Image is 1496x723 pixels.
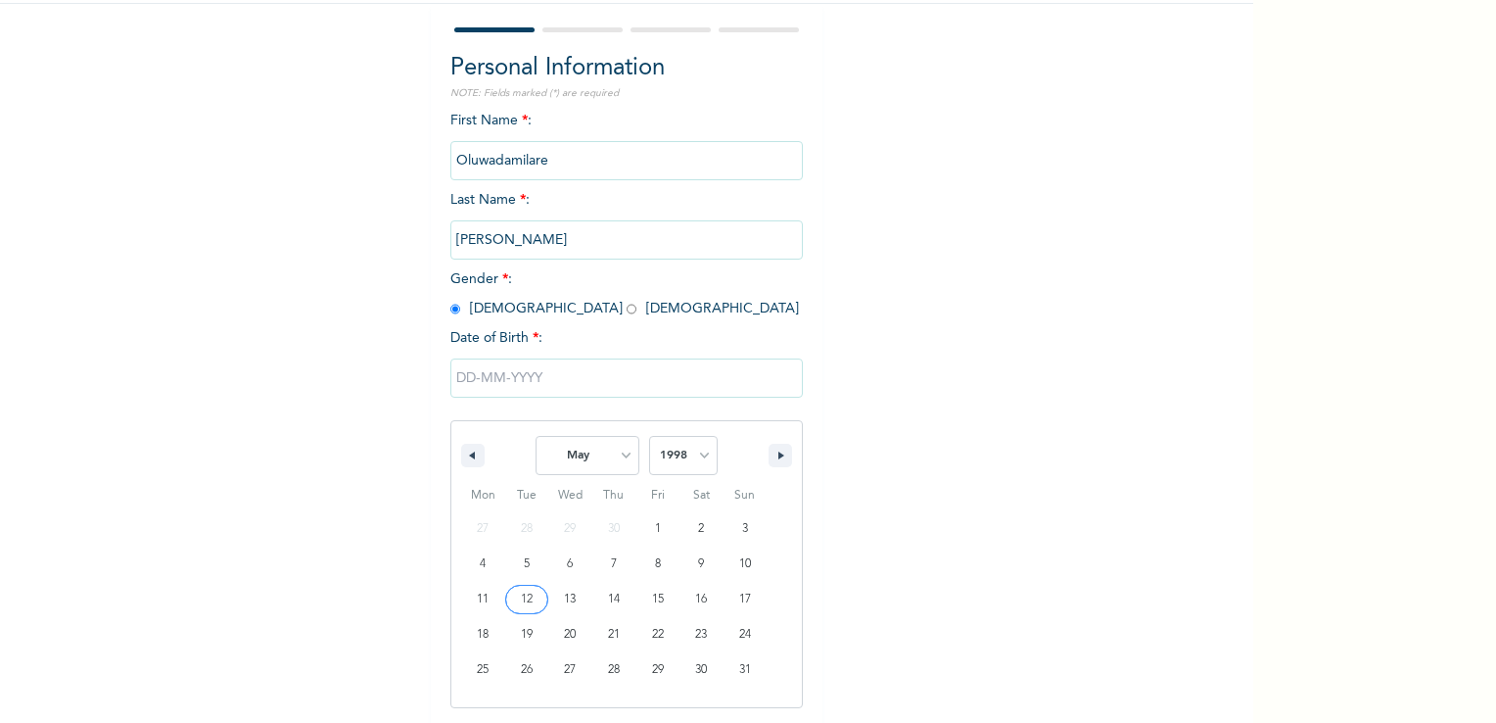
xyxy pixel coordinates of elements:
span: Gender : [DEMOGRAPHIC_DATA] [DEMOGRAPHIC_DATA] [450,272,799,315]
button: 25 [461,652,505,688]
button: 15 [635,582,679,617]
button: 6 [548,547,592,582]
span: 29 [652,652,664,688]
button: 26 [505,652,549,688]
span: 19 [521,617,533,652]
button: 4 [461,547,505,582]
span: 26 [521,652,533,688]
span: Sat [679,480,724,511]
input: DD-MM-YYYY [450,359,803,398]
button: 1 [635,511,679,547]
input: Enter your first name [450,141,803,180]
button: 30 [679,652,724,688]
span: 28 [608,652,620,688]
button: 14 [592,582,636,617]
span: 21 [608,617,620,652]
button: 22 [635,617,679,652]
span: Tue [505,480,549,511]
button: 12 [505,582,549,617]
button: 5 [505,547,549,582]
button: 3 [723,511,767,547]
span: 22 [652,617,664,652]
span: 6 [567,547,573,582]
button: 20 [548,617,592,652]
button: 31 [723,652,767,688]
span: 16 [695,582,707,617]
span: 17 [739,582,751,617]
button: 2 [679,511,724,547]
button: 16 [679,582,724,617]
span: 9 [698,547,704,582]
span: 15 [652,582,664,617]
span: Wed [548,480,592,511]
span: 13 [564,582,576,617]
span: 11 [477,582,489,617]
span: 1 [655,511,661,547]
button: 8 [635,547,679,582]
button: 29 [635,652,679,688]
span: Thu [592,480,636,511]
span: Date of Birth : [450,328,542,349]
button: 13 [548,582,592,617]
span: 10 [739,547,751,582]
span: 8 [655,547,661,582]
span: 12 [521,582,533,617]
span: Mon [461,480,505,511]
button: 21 [592,617,636,652]
span: 7 [611,547,617,582]
span: 31 [739,652,751,688]
button: 17 [723,582,767,617]
span: First Name : [450,114,803,168]
span: 23 [695,617,707,652]
button: 24 [723,617,767,652]
span: 2 [698,511,704,547]
span: 3 [742,511,748,547]
span: Fri [635,480,679,511]
button: 27 [548,652,592,688]
button: 18 [461,617,505,652]
span: Last Name : [450,193,803,247]
span: 4 [480,547,486,582]
span: 20 [564,617,576,652]
button: 28 [592,652,636,688]
input: Enter your last name [450,220,803,260]
span: 25 [477,652,489,688]
span: 27 [564,652,576,688]
h2: Personal Information [450,51,803,86]
p: NOTE: Fields marked (*) are required [450,86,803,101]
button: 9 [679,547,724,582]
span: 30 [695,652,707,688]
span: Sun [723,480,767,511]
button: 23 [679,617,724,652]
button: 7 [592,547,636,582]
button: 11 [461,582,505,617]
button: 10 [723,547,767,582]
span: 18 [477,617,489,652]
button: 19 [505,617,549,652]
span: 5 [524,547,530,582]
span: 14 [608,582,620,617]
span: 24 [739,617,751,652]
